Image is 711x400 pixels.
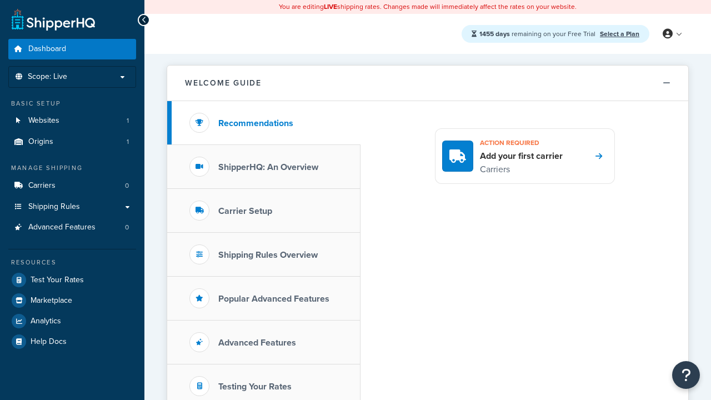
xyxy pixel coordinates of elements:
[672,361,700,389] button: Open Resource Center
[28,137,53,147] span: Origins
[8,39,136,59] a: Dashboard
[8,111,136,131] li: Websites
[480,162,563,177] p: Carriers
[28,181,56,191] span: Carriers
[600,29,639,39] a: Select a Plan
[127,137,129,147] span: 1
[8,197,136,217] a: Shipping Rules
[28,72,67,82] span: Scope: Live
[28,44,66,54] span: Dashboard
[167,66,688,101] button: Welcome Guide
[8,99,136,108] div: Basic Setup
[479,29,597,39] span: remaining on your Free Trial
[480,150,563,162] h4: Add your first carrier
[8,258,136,267] div: Resources
[8,176,136,196] li: Carriers
[31,337,67,347] span: Help Docs
[8,311,136,331] a: Analytics
[8,111,136,131] a: Websites1
[28,202,80,212] span: Shipping Rules
[185,79,262,87] h2: Welcome Guide
[8,163,136,173] div: Manage Shipping
[8,332,136,352] a: Help Docs
[479,29,510,39] strong: 1455 days
[31,317,61,326] span: Analytics
[8,176,136,196] a: Carriers0
[324,2,337,12] b: LIVE
[8,291,136,311] a: Marketplace
[31,296,72,306] span: Marketplace
[28,116,59,126] span: Websites
[8,132,136,152] a: Origins1
[218,162,318,172] h3: ShipperHQ: An Overview
[8,217,136,238] li: Advanced Features
[8,217,136,238] a: Advanced Features0
[8,132,136,152] li: Origins
[218,382,292,392] h3: Testing Your Rates
[31,276,84,285] span: Test Your Rates
[8,270,136,290] a: Test Your Rates
[125,181,129,191] span: 0
[218,250,318,260] h3: Shipping Rules Overview
[218,294,329,304] h3: Popular Advanced Features
[218,206,272,216] h3: Carrier Setup
[125,223,129,232] span: 0
[218,338,296,348] h3: Advanced Features
[127,116,129,126] span: 1
[480,136,563,150] h3: Action required
[28,223,96,232] span: Advanced Features
[218,118,293,128] h3: Recommendations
